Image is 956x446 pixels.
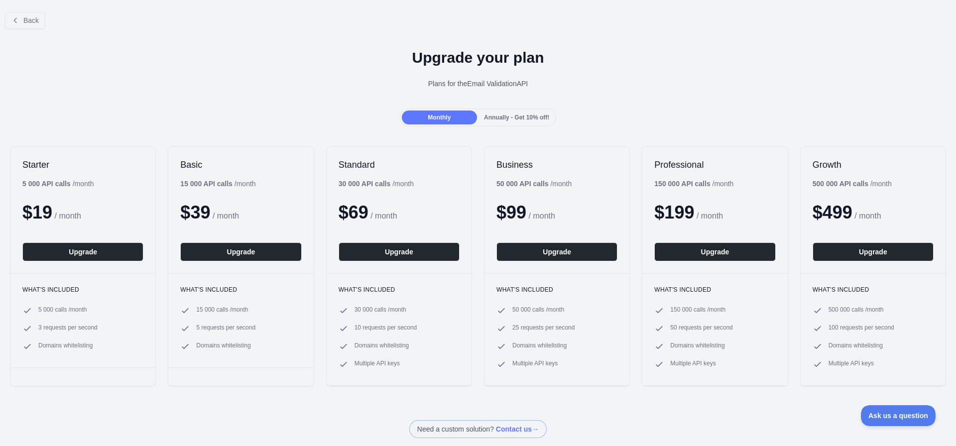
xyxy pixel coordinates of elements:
h2: Business [496,159,617,171]
span: $ 99 [496,202,526,223]
b: 50 000 API calls [496,180,549,188]
div: / month [496,179,572,189]
div: / month [654,179,733,189]
h2: Professional [654,159,775,171]
h2: Standard [339,159,460,171]
span: $ 199 [654,202,694,223]
b: 150 000 API calls [654,180,710,188]
iframe: Toggle Customer Support [861,405,936,426]
b: 30 000 API calls [339,180,391,188]
div: / month [339,179,414,189]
